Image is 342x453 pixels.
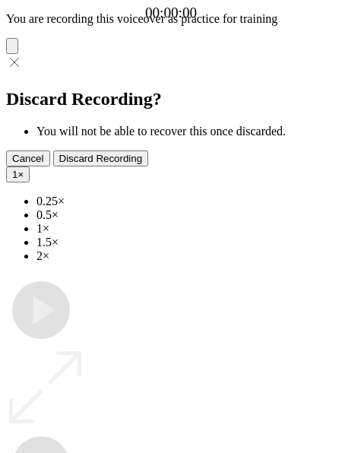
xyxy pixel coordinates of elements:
li: You will not be able to recover this once discarded. [36,125,336,138]
span: 1 [12,169,17,180]
li: 0.5× [36,208,336,222]
a: 00:00:00 [145,5,197,21]
button: Cancel [6,150,50,166]
li: 2× [36,249,336,263]
li: 1.5× [36,236,336,249]
li: 1× [36,222,336,236]
h2: Discard Recording? [6,89,336,109]
button: Discard Recording [53,150,149,166]
button: 1× [6,166,30,182]
li: 0.25× [36,195,336,208]
p: You are recording this voiceover as practice for training [6,12,336,26]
